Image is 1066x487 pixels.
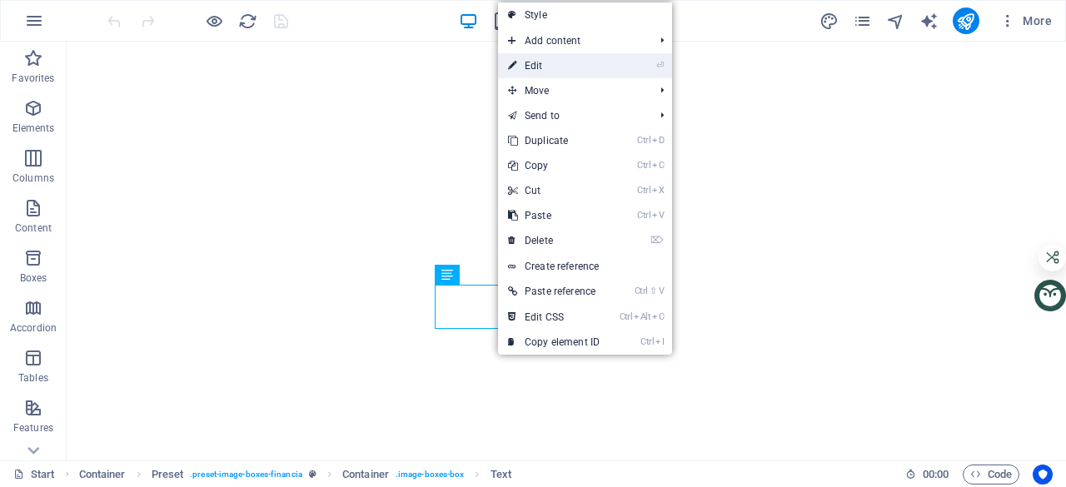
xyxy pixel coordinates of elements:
i: C [652,311,664,322]
span: Click to select. Double-click to edit [152,465,184,485]
p: Columns [12,171,54,185]
i: ⌦ [650,235,664,246]
button: reload [237,11,257,31]
nav: breadcrumb [79,465,511,485]
i: Ctrl [635,286,648,296]
a: Style [498,2,672,27]
span: More [999,12,1052,29]
button: Code [963,465,1019,485]
i: Alt [634,311,650,322]
i: Ctrl [637,210,650,221]
button: More [993,7,1059,34]
span: Code [970,465,1012,485]
i: Reload page [238,12,257,31]
i: ⇧ [650,286,657,296]
a: CtrlDDuplicate [498,128,610,153]
i: D [652,135,664,146]
i: C [652,160,664,171]
a: ⌦Delete [498,228,610,253]
a: CtrlICopy element ID [498,330,610,355]
button: Usercentrics [1033,465,1053,485]
i: Pages (Ctrl+Alt+S) [853,12,872,31]
i: ⏎ [656,60,664,71]
h6: Session time [905,465,949,485]
i: Ctrl [637,160,650,171]
p: Accordion [10,321,57,335]
a: CtrlVPaste [498,203,610,228]
i: Ctrl [640,336,654,347]
i: Publish [956,12,975,31]
a: Send to [498,103,647,128]
a: ⏎Edit [498,53,610,78]
button: Click here to leave preview mode and continue editing [204,11,224,31]
i: This element is a customizable preset [309,470,316,479]
span: : [934,468,937,480]
span: Move [498,78,647,103]
a: CtrlAltCEdit CSS [498,305,610,330]
p: Elements [12,122,55,135]
span: Click to select. Double-click to edit [79,465,126,485]
button: text_generator [919,11,939,31]
span: . image-boxes-box [396,465,465,485]
i: V [652,210,664,221]
i: X [652,185,664,196]
i: Design (Ctrl+Alt+Y) [819,12,839,31]
span: 00 00 [923,465,949,485]
span: Add content [498,28,647,53]
p: Features [13,421,53,435]
button: publish [953,7,979,34]
p: Favorites [12,72,54,85]
a: CtrlCCopy [498,153,610,178]
i: Navigator [886,12,905,31]
a: Ctrl⇧VPaste reference [498,279,610,304]
i: V [659,286,664,296]
span: . preset-image-boxes-financia [190,465,302,485]
span: Click to select. Double-click to edit [342,465,389,485]
i: AI Writer [919,12,939,31]
button: design [819,11,839,31]
span: Click to select. Double-click to edit [491,465,511,485]
i: Ctrl [637,185,650,196]
p: Tables [18,371,48,385]
a: Click to cancel selection. Double-click to open Pages [13,465,55,485]
p: Content [15,221,52,235]
i: I [655,336,664,347]
button: navigator [886,11,906,31]
i: Ctrl [637,135,650,146]
p: Boxes [20,271,47,285]
a: CtrlXCut [498,178,610,203]
button: pages [853,11,873,31]
i: Ctrl [620,311,633,322]
a: Create reference [498,254,672,279]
